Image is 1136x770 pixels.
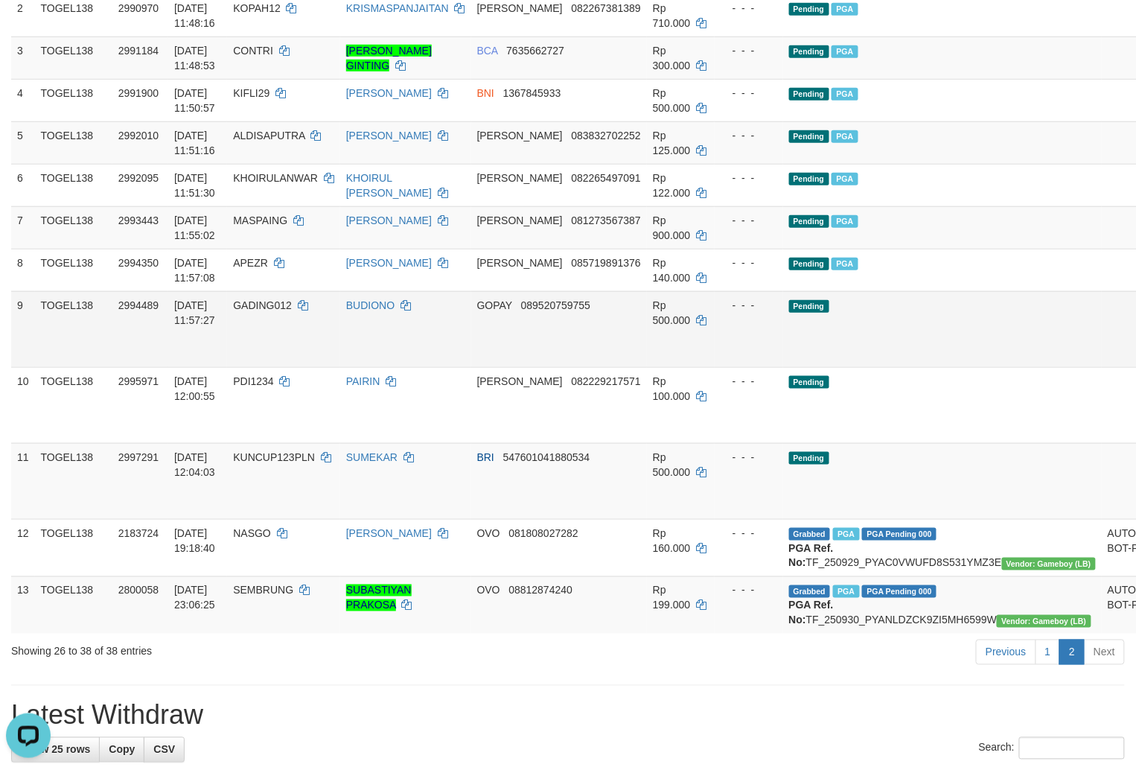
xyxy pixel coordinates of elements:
[233,214,287,226] span: MASPAING
[346,299,395,311] a: BUDIONO
[477,172,563,184] span: [PERSON_NAME]
[35,36,112,79] td: TOGEL138
[721,213,777,228] div: - - -
[477,375,563,387] span: [PERSON_NAME]
[346,87,432,99] a: [PERSON_NAME]
[346,451,398,463] a: SUMEKAR
[174,451,215,478] span: [DATE] 12:04:03
[721,583,777,598] div: - - -
[11,249,35,291] td: 8
[721,450,777,465] div: - - -
[789,130,829,143] span: Pending
[174,87,215,114] span: [DATE] 11:50:57
[35,291,112,367] td: TOGEL138
[118,527,159,539] span: 2183724
[118,87,159,99] span: 2991900
[721,128,777,143] div: - - -
[174,130,215,156] span: [DATE] 11:51:16
[11,576,35,634] td: 13
[11,519,35,576] td: 12
[233,130,304,141] span: ALDISAPUTRA
[174,2,215,29] span: [DATE] 11:48:16
[997,615,1091,628] span: Vendor URL: https://dashboard.q2checkout.com/secure
[174,299,215,326] span: [DATE] 11:57:27
[789,452,829,465] span: Pending
[477,45,498,57] span: BCA
[789,258,829,270] span: Pending
[789,599,834,626] b: PGA Ref. No:
[571,172,640,184] span: Copy 082265497091 to clipboard
[11,701,1125,731] h1: Latest Withdraw
[6,6,51,51] button: Open LiveChat chat widget
[11,79,35,121] td: 4
[1059,640,1085,665] a: 2
[477,130,563,141] span: [PERSON_NAME]
[789,528,831,541] span: Grabbed
[832,173,858,185] span: PGA
[118,299,159,311] span: 2994489
[721,526,777,541] div: - - -
[721,1,777,16] div: - - -
[477,299,512,311] span: GOPAY
[832,88,858,101] span: PGA
[862,585,936,598] span: PGA Pending
[721,43,777,58] div: - - -
[346,527,432,539] a: [PERSON_NAME]
[653,375,691,402] span: Rp 100.000
[35,79,112,121] td: TOGEL138
[35,519,112,576] td: TOGEL138
[11,36,35,79] td: 3
[346,130,432,141] a: [PERSON_NAME]
[653,585,691,611] span: Rp 199.000
[477,451,494,463] span: BRI
[35,443,112,519] td: TOGEL138
[832,3,858,16] span: PGA
[1002,558,1096,570] span: Vendor URL: https://dashboard.q2checkout.com/secure
[832,215,858,228] span: PGA
[174,214,215,241] span: [DATE] 11:55:02
[571,2,640,14] span: Copy 082267381389 to clipboard
[346,172,432,199] a: KHOIRUL [PERSON_NAME]
[571,375,640,387] span: Copy 082229217571 to clipboard
[35,121,112,164] td: TOGEL138
[832,258,858,270] span: PGA
[233,527,271,539] span: NASGO
[653,45,691,71] span: Rp 300.000
[11,291,35,367] td: 9
[346,2,449,14] a: KRISMASPANJAITAN
[503,451,590,463] span: Copy 547601041880534 to clipboard
[11,367,35,443] td: 10
[477,257,563,269] span: [PERSON_NAME]
[174,45,215,71] span: [DATE] 11:48:53
[789,3,829,16] span: Pending
[789,376,829,389] span: Pending
[118,45,159,57] span: 2991184
[118,257,159,269] span: 2994350
[789,45,829,58] span: Pending
[508,527,578,539] span: Copy 081808027282 to clipboard
[833,528,859,541] span: Marked by bmocs
[832,130,858,143] span: PGA
[11,443,35,519] td: 11
[346,214,432,226] a: [PERSON_NAME]
[233,2,281,14] span: KOPAH12
[653,87,691,114] span: Rp 500.000
[118,585,159,596] span: 2800058
[11,638,462,659] div: Showing 26 to 38 of 38 entries
[783,576,1102,634] td: TF_250930_PYANLDZCK9ZI5MH6599W
[11,206,35,249] td: 7
[653,527,691,554] span: Rp 160.000
[233,257,268,269] span: APEZR
[35,367,112,443] td: TOGEL138
[477,585,500,596] span: OVO
[35,249,112,291] td: TOGEL138
[174,375,215,402] span: [DATE] 12:00:55
[789,173,829,185] span: Pending
[721,255,777,270] div: - - -
[118,451,159,463] span: 2997291
[721,171,777,185] div: - - -
[571,257,640,269] span: Copy 085719891376 to clipboard
[233,299,292,311] span: GADING012
[1084,640,1125,665] a: Next
[174,172,215,199] span: [DATE] 11:51:30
